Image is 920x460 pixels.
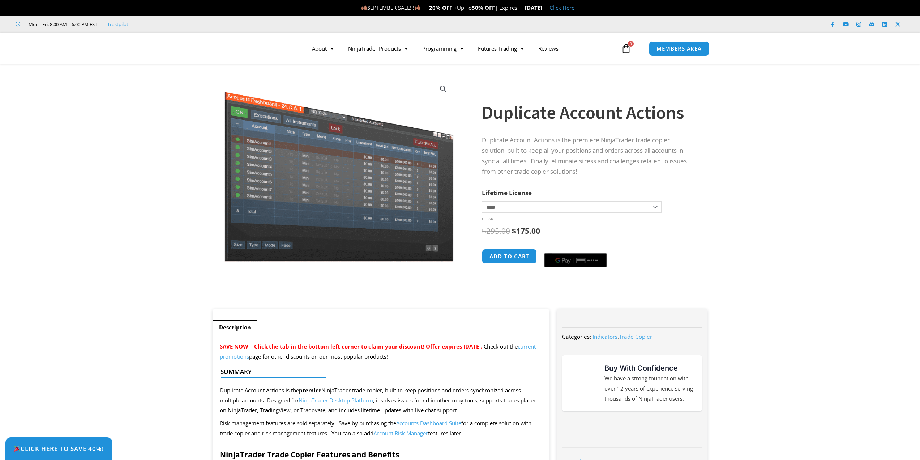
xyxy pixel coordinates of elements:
[578,423,686,436] img: NinjaTrader Wordmark color RGB | Affordable Indicators – NinjaTrader
[220,343,482,350] span: SAVE NOW – Click the tab in the bottom left corner to claim your discount! Offer expires [DATE].
[525,4,542,11] strong: [DATE]
[213,320,257,334] a: Description
[201,35,279,62] img: LogoAI | Affordable Indicators – NinjaTrader
[299,397,373,404] a: NinjaTrader Desktop Platform
[656,46,702,51] span: MEMBERS AREA
[482,226,486,236] span: $
[482,100,693,125] h1: Duplicate Account Actions
[471,40,531,57] a: Futures Trading
[531,40,566,57] a: Reviews
[373,430,428,437] a: Account Risk Manager
[482,226,510,236] bdi: 295.00
[549,4,574,11] a: Click Here
[14,446,20,452] img: 🎉
[220,342,543,362] p: Check out the page for other discounts on our most popular products!
[592,333,617,340] a: Indicators
[562,333,591,340] span: Categories:
[415,5,420,10] img: 🍂
[14,446,104,452] span: Click Here to save 40%!
[482,249,537,264] button: Add to cart
[482,135,693,177] p: Duplicate Account Actions is the premiere NinjaTrader trade copier solution, built to keep all yo...
[220,418,543,439] p: Risk management features are sold separately. Save by purchasing the for a complete solution with...
[628,41,634,47] span: 0
[361,5,367,10] img: 🍂
[305,40,341,57] a: About
[512,226,540,236] bdi: 175.00
[512,226,516,236] span: $
[305,40,619,57] nav: Menu
[221,368,536,375] h4: Summary
[518,5,523,10] img: ⌛
[544,253,607,267] button: Buy with GPay
[587,258,598,263] text: ••••••
[619,333,652,340] a: Trade Copier
[569,370,595,396] img: mark thumbs good 43913 | Affordable Indicators – NinjaTrader
[107,20,128,29] a: Trustpilot
[482,216,493,221] a: Clear options
[223,77,455,262] img: Screenshot 2024-08-26 15414455555
[592,333,652,340] span: ,
[604,363,695,374] h3: Buy With Confidence
[361,4,525,11] span: SEPTEMBER SALE!!! Up To | Expires
[604,374,695,404] p: We have a strong foundation with over 12 years of experience serving thousands of NinjaTrader users.
[429,4,457,11] strong: 20% OFF +
[5,437,112,460] a: 🎉Click Here to save 40%!
[437,83,450,96] a: View full-screen image gallery
[299,387,321,394] strong: premier
[472,4,495,11] strong: 50% OFF
[396,419,461,427] a: Accounts Dashboard Suite
[27,20,97,29] span: Mon - Fri: 8:00 AM – 6:00 PM EST
[341,40,415,57] a: NinjaTrader Products
[220,387,537,414] span: Duplicate Account Actions is the NinjaTrader trade copier, built to keep positions and orders syn...
[415,40,471,57] a: Programming
[482,189,532,197] label: Lifetime License
[610,38,642,59] a: 0
[649,41,709,56] a: MEMBERS AREA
